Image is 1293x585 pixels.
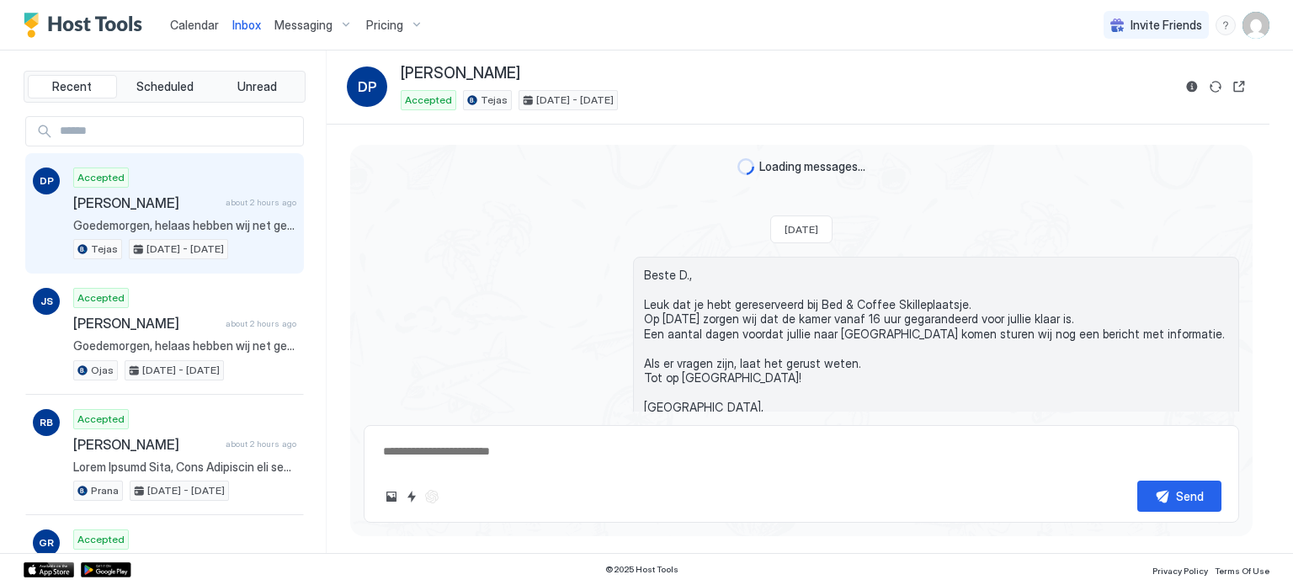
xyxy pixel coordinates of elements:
span: [PERSON_NAME] [73,436,219,453]
span: Calendar [170,18,219,32]
span: Prana [91,483,119,498]
span: [PERSON_NAME] [73,194,219,211]
span: Accepted [77,290,125,306]
a: Host Tools Logo [24,13,150,38]
a: Privacy Policy [1152,561,1208,578]
button: Quick reply [402,487,422,507]
button: Send [1137,481,1221,512]
span: about 2 hours ago [226,439,296,449]
span: Tejas [91,242,118,257]
span: Beste D., Leuk dat je hebt gereserveerd bij Bed & Coffee Skilleplaatsje. Op [DATE] zorgen wij dat... [644,268,1228,460]
span: DP [358,77,377,97]
span: Privacy Policy [1152,566,1208,576]
a: Inbox [232,16,261,34]
span: Invite Friends [1131,18,1202,33]
span: RB [40,415,53,430]
span: DP [40,173,54,189]
button: Recent [28,75,117,98]
span: [PERSON_NAME] [401,64,520,83]
span: © 2025 Host Tools [605,564,678,575]
span: [DATE] - [DATE] [147,483,225,498]
button: Upload image [381,487,402,507]
div: Send [1176,487,1204,505]
span: Lorem Ipsumd Sita, Cons Adipiscin eli sedd eiusmodtem. Incididu utlabo etdoloremagn ali enim. Adm... [73,460,296,475]
span: [DATE] [785,223,818,236]
span: GR [39,535,54,550]
span: Loading messages... [759,159,865,174]
button: Unread [212,75,301,98]
span: Unread [237,79,277,94]
div: tab-group [24,71,306,103]
span: [DATE] - [DATE] [142,363,220,378]
span: Recent [52,79,92,94]
button: Sync reservation [1205,77,1226,97]
span: Goedemorgen, helaas hebben wij net gehoord dat de stroom eraf ligt. Wanneer wij meer weten over d... [73,338,296,354]
span: [PERSON_NAME] [73,315,219,332]
a: App Store [24,562,74,577]
span: Pricing [366,18,403,33]
a: Calendar [170,16,219,34]
span: Ojas [91,363,114,378]
a: Google Play Store [81,562,131,577]
span: Accepted [405,93,452,108]
span: [DATE] - [DATE] [536,93,614,108]
span: about 2 hours ago [226,197,296,208]
span: Scheduled [136,79,194,94]
span: Messaging [274,18,333,33]
span: Accepted [77,170,125,185]
span: Inbox [232,18,261,32]
div: menu [1216,15,1236,35]
button: Scheduled [120,75,210,98]
span: Terms Of Use [1215,566,1269,576]
span: JS [40,294,53,309]
button: Reservation information [1182,77,1202,97]
span: Tejas [481,93,508,108]
span: [DATE] - [DATE] [146,242,224,257]
input: Input Field [53,117,303,146]
span: Accepted [77,532,125,547]
span: about 2 hours ago [226,318,296,329]
button: Open reservation [1229,77,1249,97]
a: Terms Of Use [1215,561,1269,578]
span: Goedemorgen, helaas hebben wij net gehoord dat de stroom eraf ligt. Wanneer wij meer weten over d... [73,218,296,233]
div: User profile [1242,12,1269,39]
div: loading [737,158,754,175]
span: Accepted [77,412,125,427]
